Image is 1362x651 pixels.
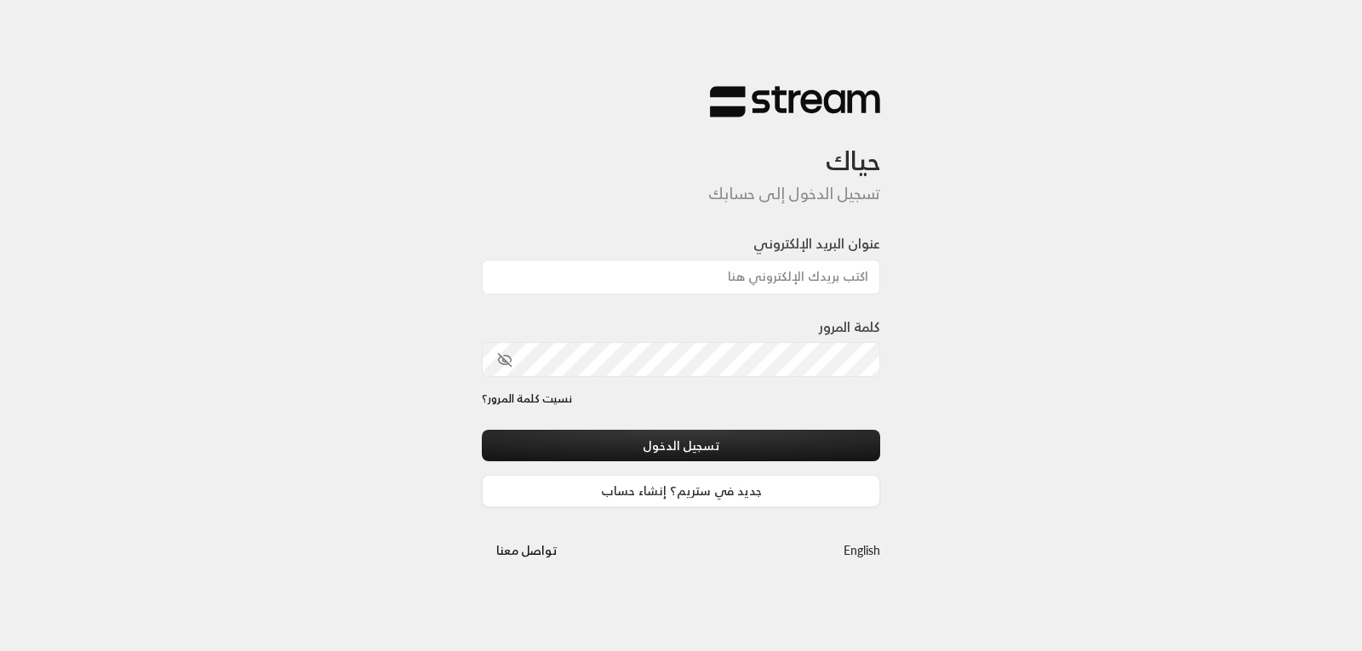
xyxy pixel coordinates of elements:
img: Stream Logo [710,85,880,118]
label: كلمة المرور [819,317,880,337]
a: جديد في ستريم؟ إنشاء حساب [482,475,880,506]
h3: حياك [482,118,880,177]
label: عنوان البريد الإلكتروني [753,233,880,254]
button: تسجيل الدخول [482,430,880,461]
input: اكتب بريدك الإلكتروني هنا [482,260,880,294]
h5: تسجيل الدخول إلى حسابك [482,185,880,203]
a: English [844,534,880,566]
button: toggle password visibility [490,345,519,374]
a: نسيت كلمة المرور؟ [482,391,572,408]
button: تواصل معنا [482,534,571,566]
a: تواصل معنا [482,540,571,561]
